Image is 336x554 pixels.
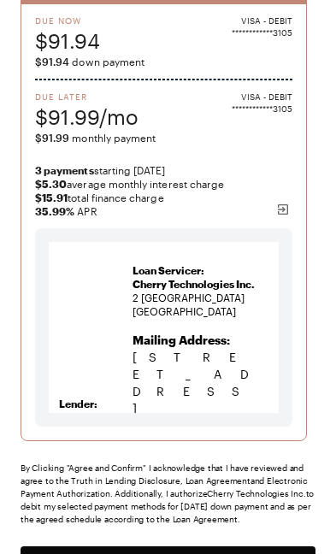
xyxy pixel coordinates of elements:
strong: $15.91 [35,192,68,203]
span: $91.94 [35,56,69,68]
strong: Lender: [59,398,97,410]
strong: $5.30 [35,178,67,190]
span: average monthly interest charge [35,177,292,191]
img: svg%3e [276,203,290,216]
span: APR [35,204,292,218]
span: Due Later [35,91,139,103]
span: starting [DATE] [35,163,292,177]
span: $91.99 [35,132,69,144]
span: Cherry Technologies Inc. [133,278,255,290]
span: $91.99/mo [35,103,139,131]
strong: Lead Bank [59,411,110,423]
span: monthly payment [35,131,292,144]
span: $91.94 [35,27,100,55]
p: [STREET_ADDRESS] [GEOGRAPHIC_DATA] [133,332,268,486]
b: Mailing Address: [133,333,230,347]
b: 35.99 % [35,205,74,217]
span: total finance charge [35,191,292,204]
span: VISA - DEBIT [241,15,292,27]
span: VISA - DEBIT [241,91,292,103]
strong: 3 payments [35,164,94,176]
strong: Loan Servicer: [133,264,204,276]
div: By Clicking "Agree and Confirm" I acknowledge that I have reviewed and agree to the Truth in Lend... [21,462,315,526]
span: Due Now [35,15,100,27]
span: down payment [35,55,292,68]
